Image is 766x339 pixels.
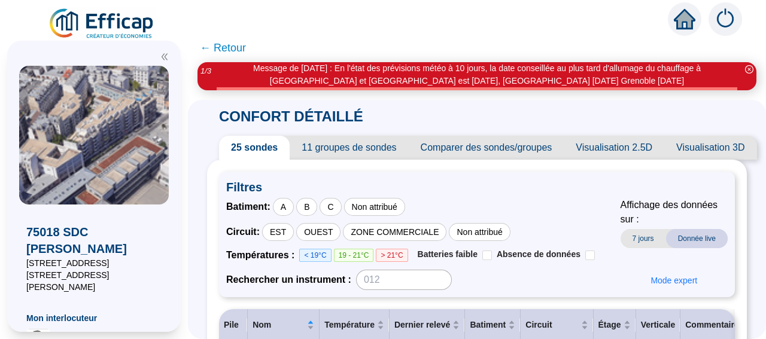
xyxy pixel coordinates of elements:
[226,273,351,287] span: Rechercher un instrument :
[200,66,211,75] i: 1 / 3
[674,8,695,30] span: home
[48,7,156,41] img: efficap energie logo
[745,65,753,74] span: close-circle
[296,198,317,216] div: B
[226,225,260,239] span: Circuit :
[418,249,478,259] span: Batteries faible
[334,249,374,262] span: 19 - 21°C
[219,136,290,160] span: 25 sondes
[449,223,510,241] div: Non attribué
[217,62,737,87] div: Message de [DATE] : En l'état des prévisions météo à 10 jours, la date conseillée au plus tard d'...
[290,136,408,160] span: 11 groupes de sondes
[666,229,728,248] span: Donnée live
[299,249,331,262] span: < 19°C
[709,2,742,36] img: alerts
[324,319,375,331] span: Température
[262,223,294,241] div: EST
[26,269,162,293] span: [STREET_ADDRESS][PERSON_NAME]
[470,319,506,331] span: Batiment
[525,319,578,331] span: Circuit
[409,136,564,160] span: Comparer des sondes/groupes
[621,229,666,248] span: 7 jours
[621,198,728,227] span: Affichage des données sur :
[207,108,375,124] span: CONFORT DÉTAILLÉ
[497,249,580,259] span: Absence de données
[200,39,246,56] span: ← Retour
[320,198,341,216] div: C
[394,319,450,331] span: Dernier relevé
[564,136,664,160] span: Visualisation 2.5D
[651,274,697,287] span: Mode expert
[226,200,270,214] span: Batiment :
[343,223,446,241] div: ZONE COMMERCIALE
[26,312,162,324] span: Mon interlocuteur
[253,319,305,331] span: Nom
[226,179,728,196] span: Filtres
[26,257,162,269] span: [STREET_ADDRESS]
[356,270,452,290] input: 012
[664,136,756,160] span: Visualisation 3D
[273,198,294,216] div: A
[26,224,162,257] span: 75018 SDC [PERSON_NAME]
[598,319,621,331] span: Étage
[224,320,239,329] span: Pile
[160,53,169,61] span: double-left
[344,198,405,216] div: Non attribué
[641,271,707,290] button: Mode expert
[296,223,341,241] div: OUEST
[376,249,408,262] span: > 21°C
[226,248,299,262] span: Températures :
